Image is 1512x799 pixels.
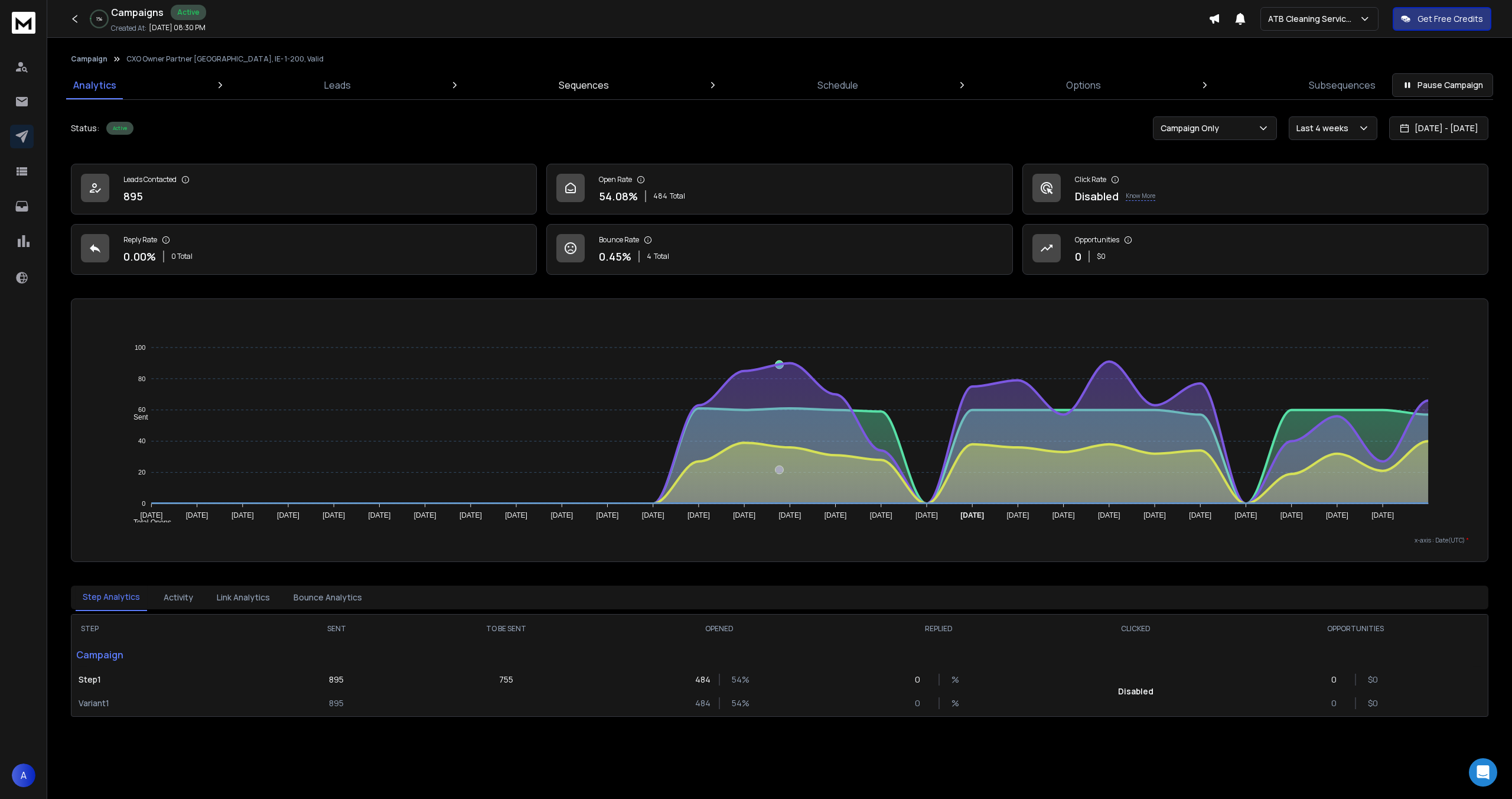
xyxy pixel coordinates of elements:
div: Active [106,122,133,135]
p: Step 1 [79,674,263,686]
tspan: [DATE] [1372,511,1394,519]
tspan: [DATE] [1326,511,1348,519]
tspan: 0 [142,500,146,507]
p: Subsequences [1309,78,1376,92]
p: [DATE] 08:30 PM [149,23,206,33]
p: Variant 1 [79,697,263,709]
tspan: [DATE] [551,511,573,519]
tspan: [DATE] [597,511,619,519]
span: Total Opens [125,518,171,527]
tspan: [DATE] [186,511,208,519]
p: Bounce Rate [599,235,639,245]
a: Schedule [810,71,865,99]
tspan: [DATE] [1143,511,1166,519]
a: Leads [317,71,358,99]
p: Analytics [73,78,116,92]
p: 0 [1331,674,1343,686]
p: Campaign [71,643,271,667]
th: STEP [71,615,271,643]
p: Opportunities [1075,235,1119,245]
tspan: [DATE] [323,511,346,519]
tspan: [DATE] [1007,511,1029,519]
tspan: 20 [138,469,145,476]
p: Status: [71,122,99,134]
img: logo [12,12,35,34]
a: Click RateDisabledKnow More [1022,164,1488,215]
p: ATB Cleaning Services [1268,13,1359,25]
p: Options [1066,78,1101,92]
th: OPPORTUNITIES [1223,615,1488,643]
tspan: [DATE] [506,511,528,519]
tspan: [DATE] [779,511,801,519]
p: 484 [695,674,707,686]
button: Bounce Analytics [286,584,369,610]
p: 0 [915,674,927,686]
a: Analytics [66,71,123,99]
div: Active [171,5,206,20]
p: $ 0 [1368,697,1380,709]
p: Leads [324,78,351,92]
p: % [951,697,963,709]
p: 895 [329,674,344,686]
p: 0 [1331,697,1343,709]
button: Step Analytics [76,584,147,611]
button: A [12,764,35,787]
tspan: [DATE] [369,511,391,519]
th: SENT [271,615,403,643]
tspan: 60 [138,406,145,413]
p: Leads Contacted [123,175,177,184]
h1: Campaigns [111,5,164,20]
p: Open Rate [599,175,632,184]
span: Total [654,252,669,261]
a: Bounce Rate0.45%4Total [546,224,1012,275]
tspan: [DATE] [1190,511,1212,519]
tspan: [DATE] [232,511,254,519]
span: 484 [653,191,667,201]
p: 0 [1075,248,1081,265]
tspan: 100 [135,344,145,351]
button: Activity [157,584,200,610]
a: Options [1059,71,1108,99]
p: Get Free Credits [1417,13,1483,25]
tspan: [DATE] [1098,511,1120,519]
p: 54 % [732,697,744,709]
tspan: [DATE] [277,511,299,519]
button: [DATE] - [DATE] [1389,116,1488,140]
a: Open Rate54.08%484Total [546,164,1012,215]
th: OPENED [610,615,829,643]
div: Open Intercom Messenger [1469,758,1497,787]
p: Reply Rate [123,235,157,245]
p: 0 Total [171,252,193,261]
tspan: [DATE] [460,511,482,519]
p: CXO Owner Partner [GEOGRAPHIC_DATA], IE- 1-200, Valid [126,54,324,64]
p: 755 [499,674,513,686]
button: Campaign [71,54,107,64]
p: Campaign Only [1161,122,1224,134]
p: Disabled [1118,686,1153,697]
tspan: [DATE] [1280,511,1303,519]
p: Click Rate [1075,175,1106,184]
tspan: 80 [138,375,145,382]
p: 0.45 % [599,248,631,265]
tspan: [DATE] [414,511,436,519]
p: Disabled [1075,188,1119,204]
p: x-axis : Date(UTC) [90,536,1469,545]
th: REPLIED [829,615,1049,643]
p: 895 [329,697,344,709]
tspan: [DATE] [642,511,664,519]
p: Schedule [817,78,858,92]
p: 484 [695,697,707,709]
tspan: [DATE] [1052,511,1075,519]
a: Subsequences [1302,71,1383,99]
p: 54 % [732,674,744,686]
span: 4 [647,252,651,261]
p: Know More [1126,191,1155,201]
a: Opportunities0$0 [1022,224,1488,275]
tspan: [DATE] [141,511,163,519]
span: Sent [125,413,148,421]
p: Last 4 weeks [1296,122,1353,134]
p: 895 [123,188,143,204]
a: Sequences [552,71,616,99]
